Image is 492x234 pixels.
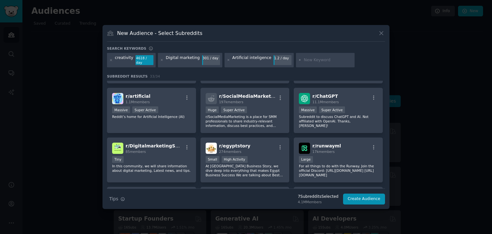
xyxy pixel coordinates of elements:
p: In this community, we will share information about digital marketing, Latest news, and tips. [112,164,191,173]
div: Massive [112,106,130,113]
span: 17k members [312,150,334,154]
span: 85 members [126,150,146,154]
span: Subreddit Results [107,74,148,79]
button: Tips [107,193,127,205]
span: r/ ChatGPT [312,94,338,99]
img: ChatGPT [299,93,310,104]
div: Super Active [221,106,247,113]
h3: Search keywords [107,46,146,51]
div: 4618 / day [135,55,153,65]
div: High Activity [222,156,248,163]
p: Subreddit to discuss ChatGPT and AI. Not affiliated with OpenAI. Thanks, [PERSON_NAME]! [299,114,378,128]
p: For all things to do with the Runway. Join the official Discord: [URL][DOMAIN_NAME] [URL][DOMAIN_... [299,164,378,177]
span: r/ DigitalmarketingSquad [126,143,188,148]
input: New Keyword [304,57,352,63]
img: runwayml [299,143,310,154]
p: Reddit’s home for Artificial Intelligence (AI) [112,114,191,119]
span: r/ runwayml [312,143,341,148]
div: Artificial inteligence [232,55,271,65]
span: 33 / 34 [150,74,160,78]
div: Small [206,156,219,163]
div: 4.1M Members [298,200,339,204]
span: r/ SocialMediaMarketing [219,94,279,99]
div: Huge [206,106,219,113]
div: Digital marketing [166,55,200,65]
span: 1.1M members [126,100,150,104]
h3: New Audience - Select Subreddits [117,30,202,37]
div: creativity [115,55,133,65]
p: r/SocialMediaMarketing is a place for SMM professionals to share industry-relevant information, d... [206,114,284,128]
span: 274 members [219,150,242,154]
span: r/ artificial [126,94,151,99]
div: 301 / day [202,55,220,61]
div: 7 Subreddit s Selected [298,194,339,200]
div: 1.2 / day [274,55,291,61]
img: egyptstory [206,143,217,154]
div: Super Active [132,106,158,113]
div: Large [299,156,313,163]
div: Super Active [319,106,345,113]
span: r/ egyptstory [219,143,250,148]
div: Tiny [112,156,124,163]
img: artificial [112,93,123,104]
div: Massive [299,106,317,113]
button: Create Audience [343,194,385,205]
img: DigitalmarketingSquad [112,143,123,154]
span: 197k members [219,100,243,104]
span: Tips [109,196,118,202]
p: At [GEOGRAPHIC_DATA] Business Story, we dive deep into everything that makes Egypt Business Succe... [206,164,284,177]
span: 11.1M members [312,100,339,104]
